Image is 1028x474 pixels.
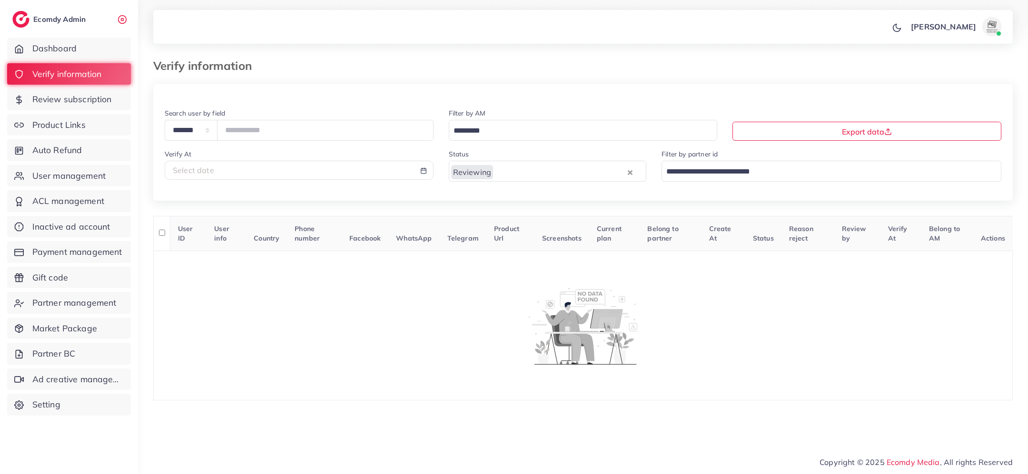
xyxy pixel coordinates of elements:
[753,234,774,242] span: Status
[7,165,131,187] a: User management
[449,120,718,140] div: Search for option
[929,224,960,242] span: Belong to AM
[32,246,122,258] span: Payment management
[494,164,625,179] input: Search for option
[32,221,110,233] span: Inactive ad account
[820,456,1013,468] span: Copyright © 2025
[7,63,131,85] a: Verify information
[32,170,106,182] span: User management
[7,318,131,339] a: Market Package
[7,368,131,390] a: Ad creative management
[178,224,193,242] span: User ID
[295,224,320,242] span: Phone number
[396,234,432,242] span: WhatsApp
[982,17,1001,36] img: avatar
[32,42,77,55] span: Dashboard
[33,15,88,24] h2: Ecomdy Admin
[32,68,102,80] span: Verify information
[165,108,225,118] label: Search user by field
[940,456,1013,468] span: , All rights Reserved
[7,114,131,136] a: Product Links
[494,224,519,242] span: Product Url
[12,11,30,28] img: logo
[597,224,622,242] span: Current plan
[32,144,82,156] span: Auto Refund
[165,149,191,159] label: Verify At
[32,271,68,284] span: Gift code
[529,287,637,365] img: No account
[709,224,731,242] span: Create At
[173,165,214,175] span: Select date
[647,224,678,242] span: Belong to partner
[7,216,131,238] a: Inactive ad account
[7,267,131,289] a: Gift code
[451,165,493,179] span: Reviewing
[32,93,112,106] span: Review subscription
[981,234,1005,242] span: Actions
[906,17,1005,36] a: [PERSON_NAME]avatar
[32,195,104,207] span: ACL management
[32,373,124,386] span: Ad creative management
[842,224,866,242] span: Review by
[842,127,892,136] span: Export data
[7,394,131,416] a: Setting
[662,161,1001,181] div: Search for option
[254,234,279,242] span: Country
[542,234,582,242] span: Screenshots
[32,348,76,360] span: Partner BC
[789,224,813,242] span: Reason reject
[449,108,486,118] label: Filter by AM
[7,241,131,263] a: Payment management
[7,88,131,110] a: Review subscription
[628,166,633,177] button: Clear Selected
[7,292,131,314] a: Partner management
[911,21,976,32] p: [PERSON_NAME]
[447,234,479,242] span: Telegram
[662,149,718,159] label: Filter by partner id
[32,119,86,131] span: Product Links
[153,59,259,73] h3: Verify information
[888,224,908,242] span: Verify At
[663,164,989,179] input: Search for option
[732,122,1001,141] button: Export data
[7,343,131,365] a: Partner BC
[32,398,60,411] span: Setting
[214,224,229,242] span: User info
[449,149,469,159] label: Status
[887,457,940,467] a: Ecomdy Media
[349,234,381,242] span: Facebook
[7,139,131,161] a: Auto Refund
[32,322,97,335] span: Market Package
[32,297,117,309] span: Partner management
[7,190,131,212] a: ACL management
[450,124,705,138] input: Search for option
[449,161,647,181] div: Search for option
[12,11,88,28] a: logoEcomdy Admin
[7,38,131,59] a: Dashboard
